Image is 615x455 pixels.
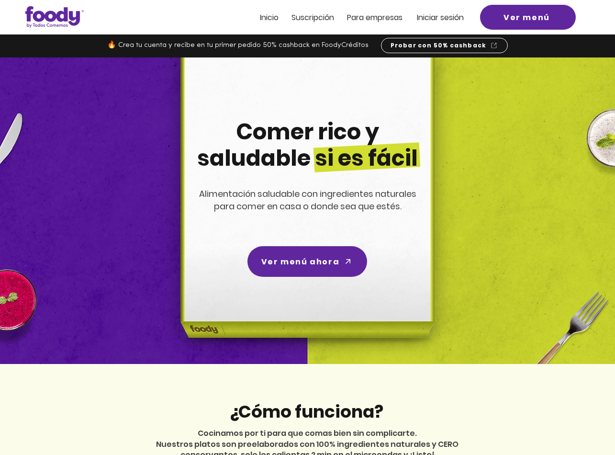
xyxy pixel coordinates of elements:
[480,5,576,30] a: Ver menú
[347,12,356,23] span: Pa
[197,116,418,173] span: Comer rico y saludable si es fácil
[291,13,334,22] a: Suscripción
[25,6,84,28] img: Logo_Foody V2.0.0 (3).png
[347,13,403,22] a: Para empresas
[247,246,367,277] a: Ver menú ahora
[199,188,416,212] span: Alimentación saludable con ingredientes naturales para comer en casa o donde sea que estés.
[260,13,279,22] a: Inicio
[291,12,334,23] span: Suscripción
[154,57,458,364] img: headline-center-compress.png
[198,428,417,439] span: Cocinamos por ti para que comas bien sin complicarte.
[503,11,550,23] span: Ver menú
[417,13,464,22] a: Iniciar sesión
[356,12,403,23] span: ra empresas
[417,12,464,23] span: Iniciar sesión
[260,12,279,23] span: Inicio
[229,399,383,424] span: ¿Cómo funciona?
[381,38,508,53] a: Probar con 50% cashback
[107,42,369,49] span: 🔥 Crea tu cuenta y recibe en tu primer pedido 50% cashback en FoodyCréditos
[261,256,339,268] span: Ver menú ahora
[391,41,487,50] span: Probar con 50% cashback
